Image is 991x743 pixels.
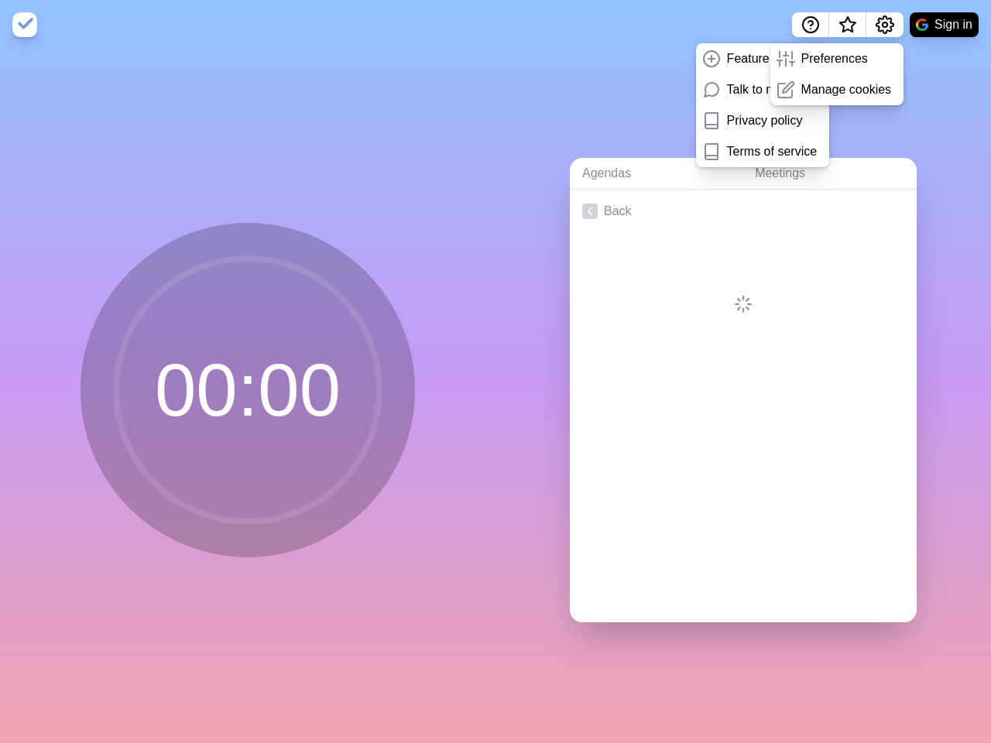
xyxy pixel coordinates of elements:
[792,12,829,37] button: Help
[916,19,928,31] img: google logo
[910,12,979,37] button: Sign in
[829,12,866,37] button: What’s new
[570,190,917,233] a: Back
[727,50,814,68] p: Feature request
[727,111,803,130] p: Privacy policy
[696,136,829,167] a: Terms of service
[866,12,904,37] button: Settings
[727,80,784,99] p: Talk to me
[12,12,37,37] img: timeblocks logo
[742,158,917,190] a: Meetings
[801,80,892,99] p: Manage cookies
[696,105,829,136] a: Privacy policy
[696,43,829,74] a: Feature request
[801,50,868,68] p: Preferences
[727,142,817,161] p: Terms of service
[570,158,742,190] a: Agendas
